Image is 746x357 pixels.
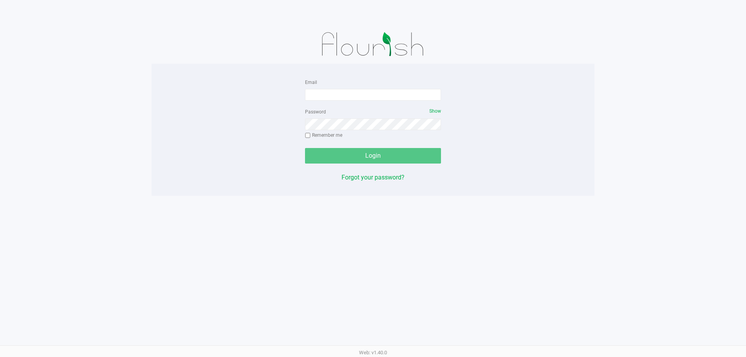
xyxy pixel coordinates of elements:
label: Remember me [305,132,342,139]
button: Forgot your password? [342,173,404,182]
span: Show [429,108,441,114]
label: Password [305,108,326,115]
label: Email [305,79,317,86]
span: Web: v1.40.0 [359,350,387,355]
input: Remember me [305,133,310,138]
